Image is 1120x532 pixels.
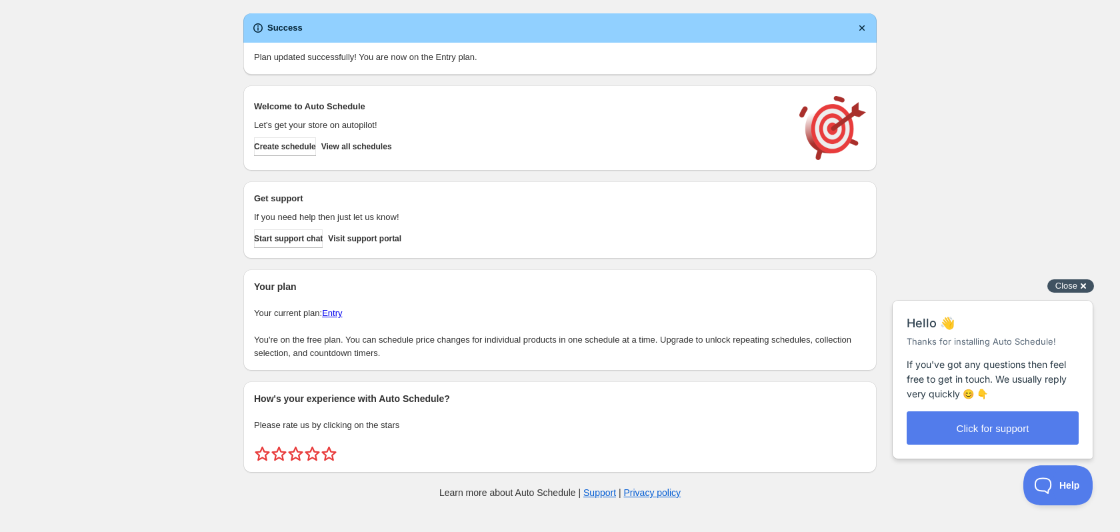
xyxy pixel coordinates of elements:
[254,141,316,152] span: Create schedule
[254,233,323,244] span: Start support chat
[254,211,786,224] p: If you need help then just let us know!
[322,308,342,318] a: Entry
[254,137,316,156] button: Create schedule
[886,267,1101,465] iframe: Help Scout Beacon - Messages and Notifications
[254,119,786,132] p: Let's get your store on autopilot!
[254,419,866,432] p: Please rate us by clicking on the stars
[254,51,866,64] p: Plan updated successfully! You are now on the Entry plan.
[439,486,681,499] p: Learn more about Auto Schedule | |
[321,141,392,152] span: View all schedules
[328,229,401,248] a: Visit support portal
[624,487,681,498] a: Privacy policy
[328,233,401,244] span: Visit support portal
[1023,465,1093,505] iframe: Help Scout Beacon - Open
[254,229,323,248] a: Start support chat
[254,392,866,405] h2: How's your experience with Auto Schedule?
[254,280,866,293] h2: Your plan
[254,307,866,320] p: Your current plan:
[583,487,616,498] a: Support
[254,333,866,360] p: You're on the free plan. You can schedule price changes for individual products in one schedule a...
[321,137,392,156] button: View all schedules
[254,192,786,205] h2: Get support
[267,21,303,35] h2: Success
[853,19,871,37] button: Dismiss notification
[254,100,786,113] h2: Welcome to Auto Schedule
